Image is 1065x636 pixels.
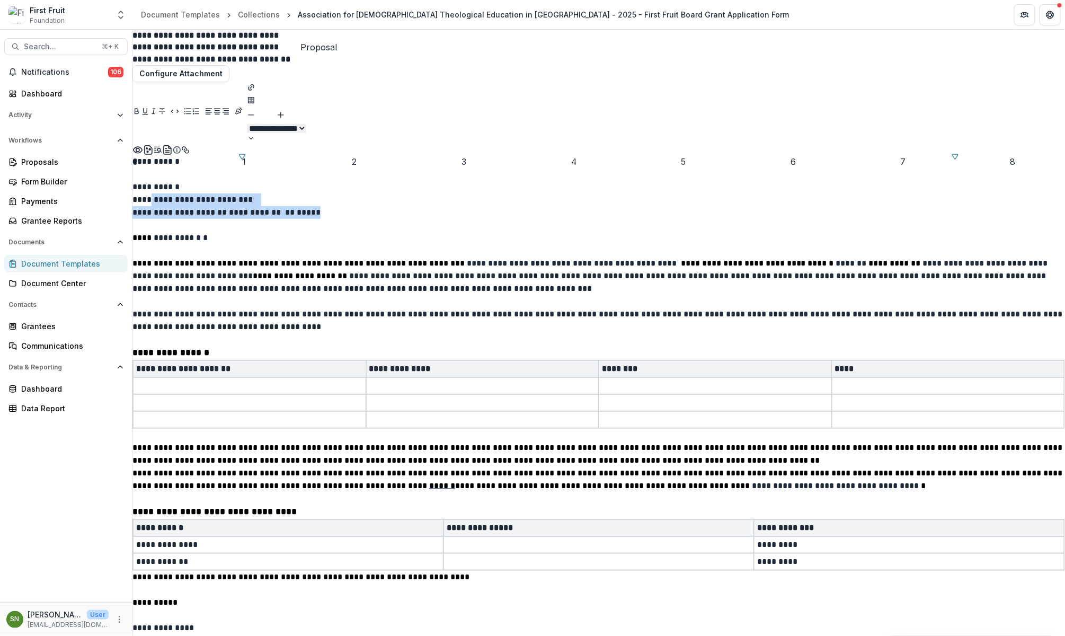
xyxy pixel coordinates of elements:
[4,255,128,272] a: Document Templates
[4,38,128,55] button: Search...
[8,111,113,119] span: Activity
[181,143,190,155] button: Show related entities
[21,278,119,289] div: Document Center
[21,321,119,332] div: Grantees
[149,106,158,119] button: Italicize
[137,7,224,22] a: Document Templates
[21,403,119,414] div: Data Report
[4,359,128,376] button: Open Data & Reporting
[4,107,128,123] button: Open Activity
[158,106,166,119] button: Strike
[298,9,789,20] div: Association for [DEMOGRAPHIC_DATA] Theological Education in [GEOGRAPHIC_DATA] - 2025 - First Frui...
[300,42,337,52] span: Proposal
[277,108,285,120] button: Bigger
[4,337,128,355] a: Communications
[1040,4,1061,25] button: Get Help
[21,215,119,226] div: Grantee Reports
[21,68,108,77] span: Notifications
[21,258,119,269] div: Document Templates
[4,296,128,313] button: Open Contacts
[132,65,229,82] button: Configure Attachment
[8,238,113,246] span: Documents
[247,108,255,120] button: Smaller
[234,106,243,119] button: Insert Signature
[4,192,128,210] a: Payments
[4,380,128,397] a: Dashboard
[4,317,128,335] a: Grantees
[8,137,113,144] span: Workflows
[247,95,306,108] div: Insert Table
[21,383,119,394] div: Dashboard
[247,95,255,108] button: Insert Table
[1014,4,1035,25] button: Partners
[205,106,213,119] button: Align Left
[132,143,143,155] button: Preview preview-doc.pdf
[154,143,162,155] button: Open Editor Sidebar
[113,4,128,25] button: Open entity switcher
[21,88,119,99] div: Dashboard
[11,616,20,623] div: Sofia Njoroge
[141,9,220,20] div: Document Templates
[192,106,200,119] button: Ordered List
[171,106,179,119] button: Code
[108,67,123,77] span: 106
[8,364,113,371] span: Data & Reporting
[21,176,119,187] div: Form Builder
[4,132,128,149] button: Open Workflows
[221,106,230,119] button: Align Right
[143,143,154,155] button: download-word
[21,196,119,207] div: Payments
[4,173,128,190] a: Form Builder
[162,143,173,155] button: preview-proposal-pdf
[4,234,128,251] button: Open Documents
[21,156,119,167] div: Proposals
[28,609,83,620] p: [PERSON_NAME]
[137,7,793,22] nav: breadcrumb
[183,106,192,119] button: Bullet List
[4,212,128,229] a: Grantee Reports
[100,41,121,52] div: ⌘ + K
[4,64,128,81] button: Notifications106
[4,275,128,292] a: Document Center
[24,42,95,51] span: Search...
[113,613,126,626] button: More
[30,5,65,16] div: First Fruit
[213,106,221,119] button: Align Center
[30,16,65,25] span: Foundation
[21,340,119,351] div: Communications
[132,106,141,119] button: Bold
[8,6,25,23] img: First Fruit
[234,7,284,22] a: Collections
[87,610,109,620] p: User
[8,301,113,308] span: Contacts
[247,82,255,95] button: Create link
[28,620,109,630] p: [EMAIL_ADDRESS][DOMAIN_NAME]
[173,143,181,155] button: Show details
[4,400,128,417] a: Data Report
[4,153,128,171] a: Proposals
[238,9,280,20] div: Collections
[4,85,128,102] a: Dashboard
[141,106,149,119] button: Underline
